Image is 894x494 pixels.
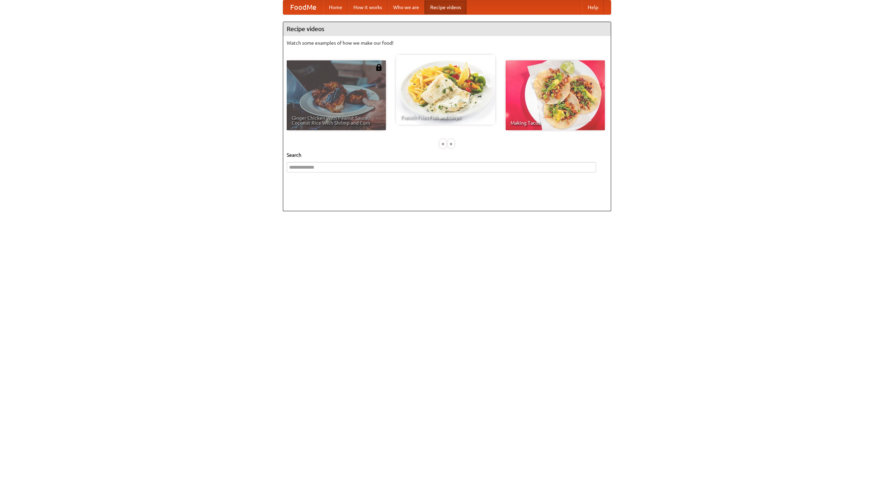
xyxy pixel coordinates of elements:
div: » [448,139,454,148]
a: Home [323,0,348,14]
a: How it works [348,0,388,14]
p: Watch some examples of how we make our food! [287,39,607,46]
img: 483408.png [375,64,382,71]
h5: Search [287,152,607,158]
a: FoodMe [283,0,323,14]
a: French Fries Fish and Chips [396,55,495,125]
a: Making Tacos [506,60,605,130]
a: Who we are [388,0,425,14]
h4: Recipe videos [283,22,611,36]
a: Help [582,0,604,14]
a: Recipe videos [425,0,467,14]
span: French Fries Fish and Chips [401,115,490,120]
div: « [440,139,446,148]
span: Making Tacos [511,120,600,125]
